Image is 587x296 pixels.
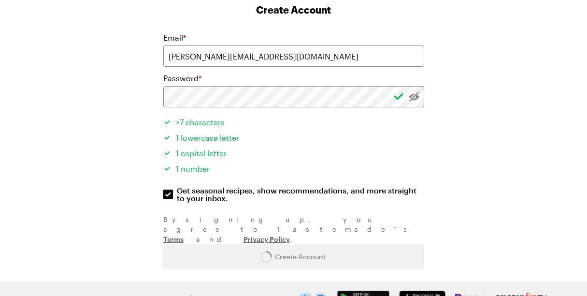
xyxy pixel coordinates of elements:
span: 1 capital letter [176,148,227,158]
h1: Create Account [163,3,424,16]
a: Terms [163,234,184,243]
span: >7 characters [176,118,225,127]
div: By signing up , you agree to Tastemade's and . [163,215,424,244]
label: Password [163,73,201,84]
span: Get seasonal recipes, show recommendations, and more straight to your inbox. [177,187,425,202]
a: Privacy Policy [243,234,290,243]
span: 1 number [176,164,210,173]
input: Get seasonal recipes, show recommendations, and more straight to your inbox. [163,190,173,199]
label: Email [163,32,186,44]
span: 1 lowercase letter [176,133,239,142]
